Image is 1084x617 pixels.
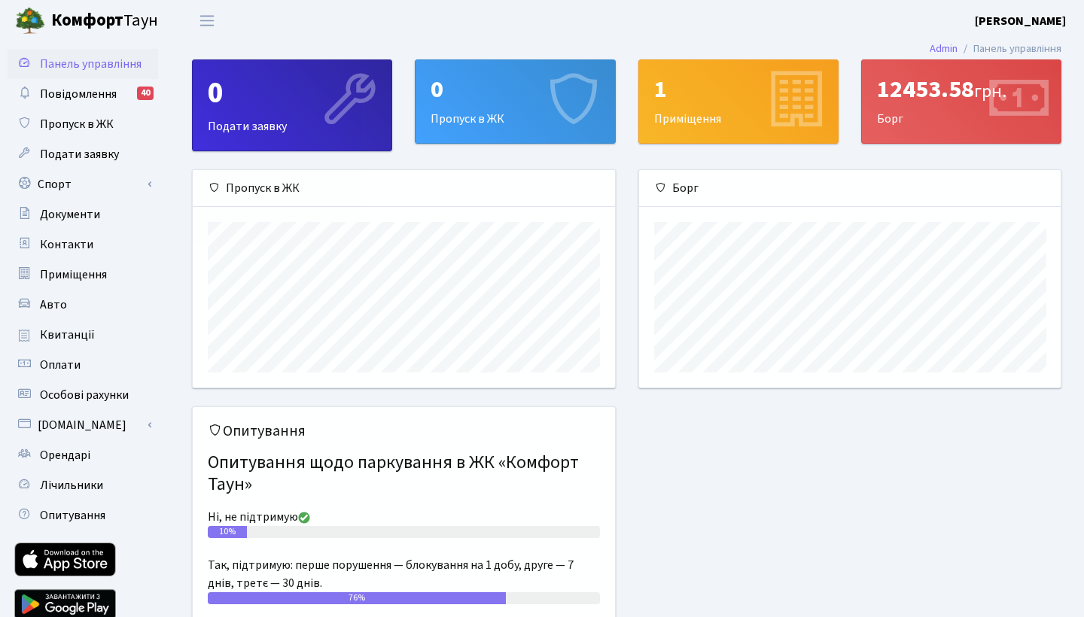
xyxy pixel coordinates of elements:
[208,526,247,538] div: 10%
[40,477,103,494] span: Лічильники
[192,59,392,151] a: 0Подати заявку
[208,508,600,526] div: Ні, не підтримую
[8,229,158,260] a: Контакти
[8,350,158,380] a: Оплати
[40,507,105,524] span: Опитування
[188,8,226,33] button: Переключити навігацію
[208,556,600,592] div: Так, підтримую: перше порушення — блокування на 1 добу, друге — 7 днів, третє — 30 днів.
[51,8,123,32] b: Комфорт
[8,440,158,470] a: Орендарі
[907,33,1084,65] nav: breadcrumb
[930,41,958,56] a: Admin
[40,146,119,163] span: Подати заявку
[8,169,158,199] a: Спорт
[40,56,142,72] span: Панель управління
[639,60,838,143] div: Приміщення
[40,116,114,132] span: Пропуск в ЖК
[8,139,158,169] a: Подати заявку
[958,41,1061,57] li: Панель управління
[862,60,1061,143] div: Борг
[40,296,67,313] span: Авто
[51,8,158,34] span: Таун
[193,60,391,150] div: Подати заявку
[40,206,100,223] span: Документи
[40,236,93,253] span: Контакти
[40,357,81,373] span: Оплати
[639,170,1061,207] div: Борг
[8,470,158,500] a: Лічильники
[654,75,823,104] div: 1
[8,109,158,139] a: Пропуск в ЖК
[8,260,158,290] a: Приміщення
[40,447,90,464] span: Орендарі
[40,327,95,343] span: Квитанції
[8,199,158,229] a: Документи
[40,86,117,102] span: Повідомлення
[8,79,158,109] a: Повідомлення40
[416,60,614,143] div: Пропуск в ЖК
[137,87,154,100] div: 40
[8,320,158,350] a: Квитанції
[415,59,615,144] a: 0Пропуск в ЖК
[208,422,600,440] h5: Опитування
[208,75,376,111] div: 0
[8,380,158,410] a: Особові рахунки
[8,49,158,79] a: Панель управління
[8,500,158,530] a: Опитування
[208,592,506,604] div: 76%
[8,410,158,440] a: [DOMAIN_NAME]
[974,78,1006,105] span: грн.
[40,266,107,283] span: Приміщення
[975,12,1066,30] a: [PERSON_NAME]
[638,59,839,144] a: 1Приміщення
[877,75,1046,104] div: 12453.58
[193,170,615,207] div: Пропуск в ЖК
[975,13,1066,29] b: [PERSON_NAME]
[40,387,129,403] span: Особові рахунки
[431,75,599,104] div: 0
[208,446,600,502] h4: Опитування щодо паркування в ЖК «Комфорт Таун»
[15,6,45,36] img: logo.png
[8,290,158,320] a: Авто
